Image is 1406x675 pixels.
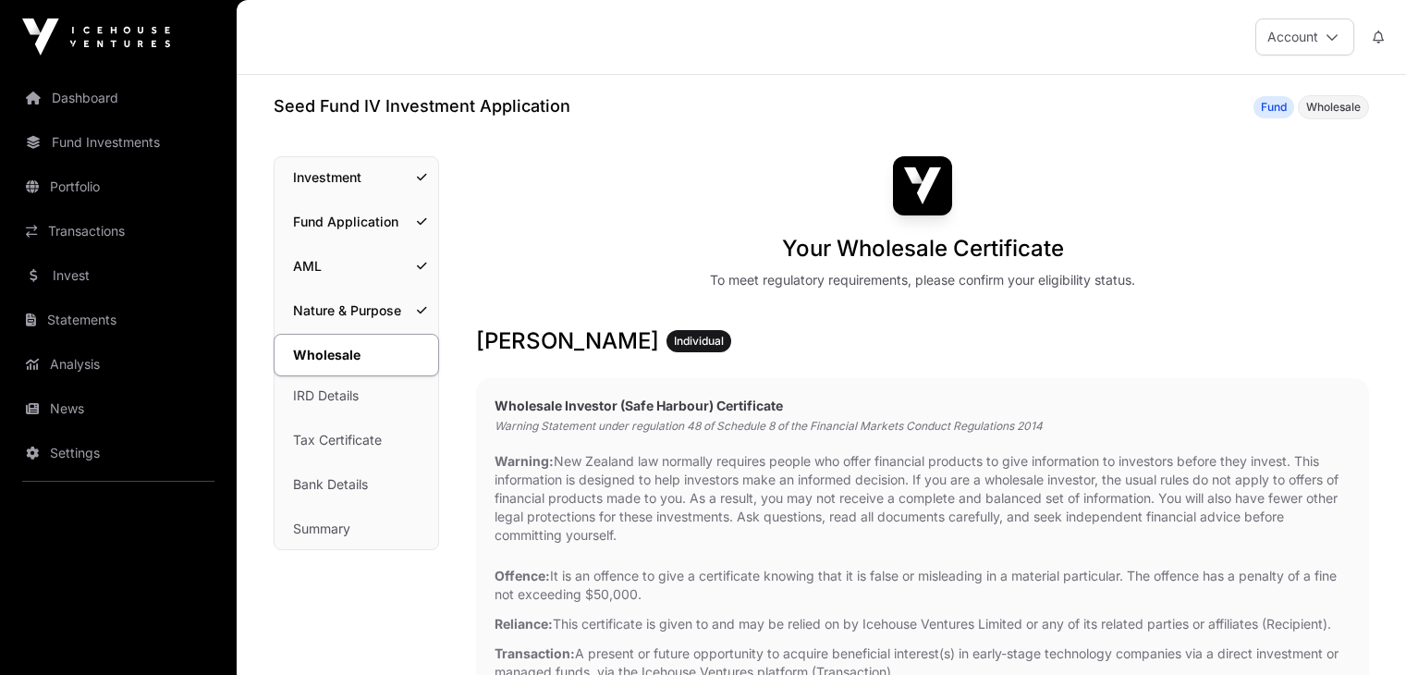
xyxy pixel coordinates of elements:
a: Wholesale [274,334,439,376]
a: Analysis [15,344,222,385]
img: Seed Fund IV [893,156,952,215]
strong: Transaction: [495,645,575,661]
a: Invest [15,255,222,296]
a: Fund Application [275,202,438,242]
strong: Warning: [495,453,554,469]
p: New Zealand law normally requires people who offer financial products to give information to inve... [495,452,1351,545]
a: Nature & Purpose [275,290,438,331]
img: Icehouse Ventures Logo [22,18,170,55]
a: Summary [275,509,438,549]
a: Portfolio [15,166,222,207]
strong: Reliance: [495,616,553,632]
div: To meet regulatory requirements, please confirm your eligibility status. [710,271,1135,289]
a: IRD Details [275,375,438,416]
a: Dashboard [15,78,222,118]
a: Bank Details [275,464,438,505]
a: News [15,388,222,429]
h1: Your Wholesale Certificate [782,234,1064,264]
a: Tax Certificate [275,420,438,460]
span: Wholesale [1306,100,1361,115]
h2: Wholesale Investor (Safe Harbour) Certificate [495,397,1351,415]
span: Individual [674,334,724,349]
a: Settings [15,433,222,473]
button: Account [1255,18,1354,55]
h1: Seed Fund IV Investment Application [274,93,570,119]
a: Fund Investments [15,122,222,163]
p: This certificate is given to and may be relied on by Icehouse Ventures Limited or any of its rela... [495,615,1351,633]
strong: Offence: [495,568,550,583]
a: Investment [275,157,438,198]
h3: [PERSON_NAME] [476,326,1369,356]
a: Transactions [15,211,222,252]
iframe: Chat Widget [1314,586,1406,675]
p: It is an offence to give a certificate knowing that it is false or misleading in a material parti... [495,567,1351,604]
a: Statements [15,300,222,340]
span: Fund [1261,100,1287,115]
a: AML [275,246,438,287]
p: Warning Statement under regulation 48 of Schedule 8 of the Financial Markets Conduct Regulations ... [495,419,1351,434]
